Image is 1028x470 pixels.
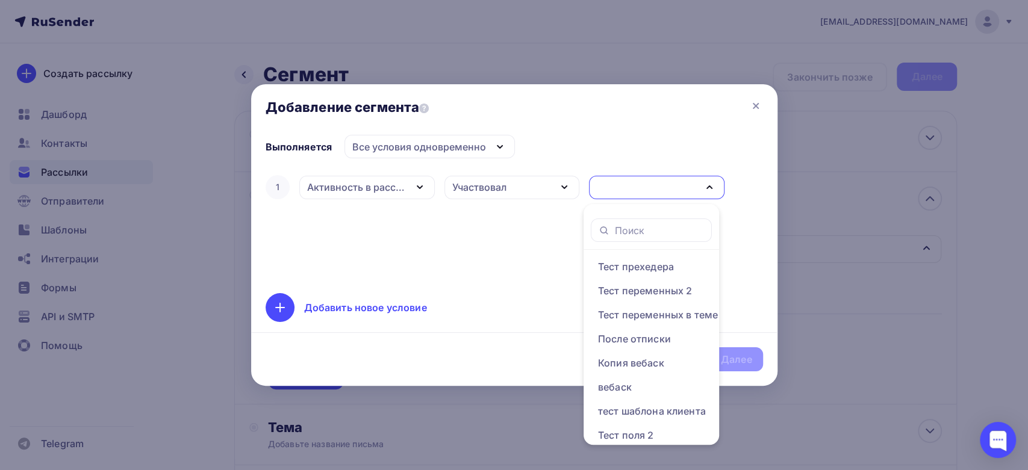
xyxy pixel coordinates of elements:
div: 1 [266,175,290,199]
div: Тест переменных в теме [598,308,718,322]
div: тест шаблона клиента [598,404,706,418]
div: Все условия одновременно [352,140,486,154]
button: Все условия одновременно [344,135,515,158]
div: Добавить новое условие [304,300,427,315]
div: вебаск [598,380,632,394]
div: Активность в рассылке [307,180,406,194]
div: Выполняется [266,140,332,154]
div: Тест переменных 2 [598,283,692,298]
div: Тест прехедера [598,259,674,274]
div: Участвовал [452,180,506,194]
div: Тест поля 2 [598,428,654,442]
input: Поиск [615,224,705,237]
button: Активность в рассылке [299,176,435,199]
div: Копия вебаск [598,356,664,370]
span: Добавление сегмента [266,99,429,116]
button: Участвовал [444,176,580,199]
div: После отписки [598,332,671,346]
